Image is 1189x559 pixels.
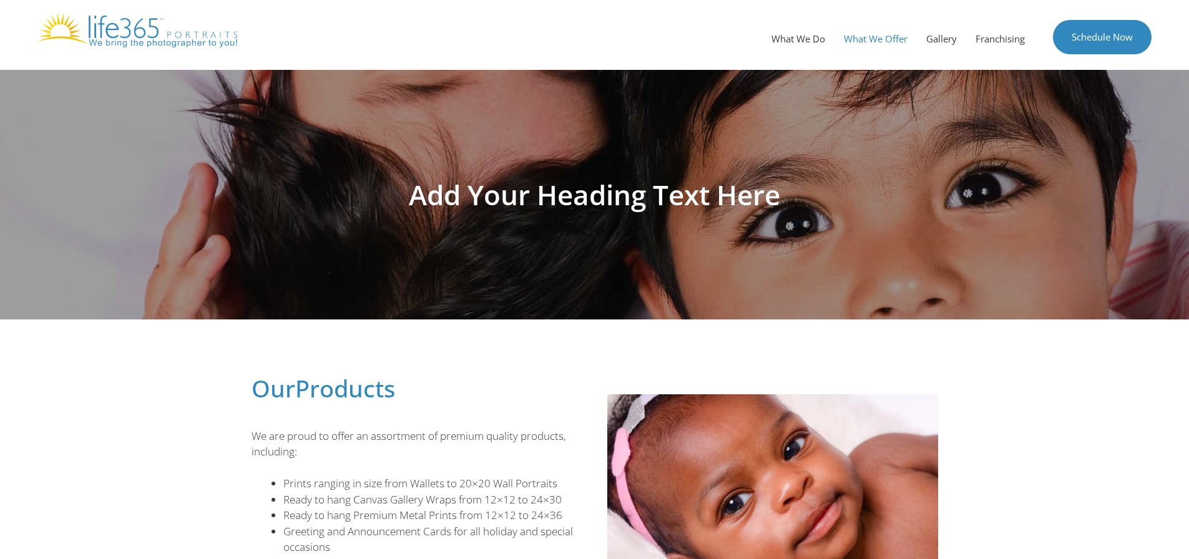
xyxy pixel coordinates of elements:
[1053,20,1152,54] a: Schedule Now
[917,20,966,57] a: Gallery
[762,20,834,57] a: What We Do
[37,12,237,47] img: Life365
[283,492,582,508] li: Ready to hang Canvas Gallery Wraps from 12×12 to 24×30
[283,507,582,523] li: Ready to hang Premium Metal Prints from 12×12 to 24×36
[245,181,944,208] h1: Add Your Heading Text Here
[966,20,1034,57] a: Franchising
[283,475,582,492] li: Prints ranging in size from Wallets to 20×20 Wall Portraits
[295,372,395,404] span: Products
[834,20,917,57] a: What We Offer
[252,372,295,404] span: Our
[283,523,582,555] li: Greeting and Announcement Cards for all holiday and special occasions
[252,428,582,460] p: We are proud to offer an assortment of premium quality products, including:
